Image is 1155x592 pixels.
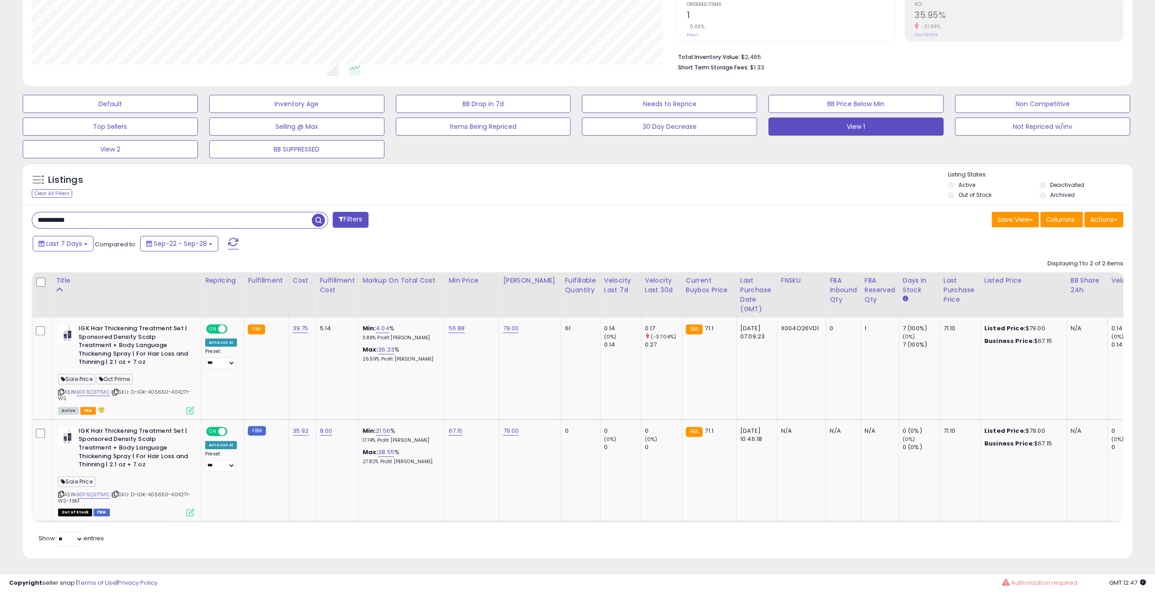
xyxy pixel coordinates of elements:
a: 36.23 [378,345,394,354]
div: Current Buybox Price [686,276,732,295]
i: hazardous material [96,406,105,413]
div: ASIN: [58,427,194,515]
span: 2025-10-6 12:47 GMT [1109,578,1146,587]
p: 3.89% Profit [PERSON_NAME] [362,335,437,341]
div: Velocity Last 7d [604,276,637,295]
div: Displaying 1 to 2 of 2 items [1047,259,1123,268]
span: Last 7 Days [46,239,82,248]
img: 41Hbv125PsL._SL40_.jpg [58,427,76,445]
b: Listed Price: [984,324,1026,333]
button: BB Price Below Min [768,95,944,113]
div: Repricing [205,276,240,285]
span: Sale Price [58,374,95,384]
div: 0.17 [645,324,682,333]
small: 0.00% [686,23,704,30]
div: 0.14 [604,324,641,333]
span: OFF [226,325,241,333]
div: Amazon AI [205,441,237,449]
div: ASIN: [58,324,194,413]
a: B0F6Q3TTMC [77,491,110,499]
span: Compared to: [95,240,137,249]
button: Needs to Reprice [582,95,757,113]
div: $67.15 [984,337,1060,345]
span: | SKU: D-IGK-405650-404271-WS [58,388,191,402]
div: 0 [645,427,682,435]
div: 0.14 [1111,324,1148,333]
div: 7 (100%) [903,341,939,349]
div: seller snap | | [9,579,157,587]
small: (-37.04%) [651,333,676,340]
a: 4.04 [376,324,389,333]
span: Oct Prime [96,374,133,384]
div: Velocity [1111,276,1145,285]
a: Terms of Use [78,578,116,587]
button: Columns [1040,212,1083,227]
p: 26.59% Profit [PERSON_NAME] [362,356,437,362]
a: Privacy Policy [118,578,157,587]
div: [DATE] 07:09:23 [740,324,770,341]
span: | SKU: D-IGK-405650-404271-WS-FBM [58,491,191,504]
a: 38.55 [378,448,394,457]
small: Prev: 1 [686,32,698,38]
a: 56.88 [448,324,465,333]
p: Listing States: [948,171,1132,179]
div: N/A [865,427,892,435]
button: View 1 [768,117,944,136]
b: Min: [362,426,376,435]
div: N/A [830,427,854,435]
small: FBA [248,324,265,334]
h2: 1 [686,10,895,22]
div: 0.14 [1111,341,1148,349]
button: Actions [1084,212,1123,227]
small: (0%) [645,435,658,443]
div: 0 [1111,443,1148,451]
div: $79.00 [984,324,1060,333]
div: X004O26VD1 [781,324,819,333]
button: Inventory Age [209,95,384,113]
span: Columns [1046,215,1075,224]
span: Sale Price [58,476,95,487]
h5: Listings [48,174,83,186]
button: 30 Day Decrease [582,117,757,136]
div: % [362,324,437,341]
span: OFF [226,427,241,435]
span: ON [207,325,218,333]
div: 71.10 [944,324,973,333]
div: Listed Price [984,276,1063,285]
span: Sep-22 - Sep-28 [154,239,207,248]
label: Out of Stock [958,191,991,199]
div: Cost [293,276,312,285]
button: Last 7 Days [33,236,93,251]
div: Fulfillable Quantity [565,276,596,295]
div: 71.10 [944,427,973,435]
button: Non Competitive [955,95,1130,113]
button: Items Being Repriced [396,117,571,136]
span: ON [207,427,218,435]
small: (0%) [903,435,915,443]
div: $67.15 [984,440,1060,448]
div: FBA Reserved Qty [865,276,895,304]
a: 79.00 [503,324,519,333]
small: FBA [686,427,703,437]
div: Fulfillment Cost [319,276,354,295]
span: Ordered Items [686,2,895,7]
div: N/A [781,427,819,435]
small: (0%) [604,333,617,340]
span: FBM [93,509,110,516]
div: 0 [645,443,682,451]
div: % [362,427,437,444]
div: 0 (0%) [903,427,939,435]
b: Min: [362,324,376,333]
li: $2,465 [678,51,1116,62]
small: Prev: 52.86% [914,32,938,38]
span: All listings currently available for purchase on Amazon [58,407,79,415]
span: FBA [80,407,96,415]
div: N/A [1071,324,1101,333]
b: Business Price: [984,439,1034,448]
button: Selling @ Max [209,117,384,136]
small: FBA [686,324,703,334]
div: 0 [565,427,593,435]
button: Sep-22 - Sep-28 [140,236,218,251]
button: Save View [992,212,1039,227]
img: 41Hbv125PsL._SL40_.jpg [58,324,76,342]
